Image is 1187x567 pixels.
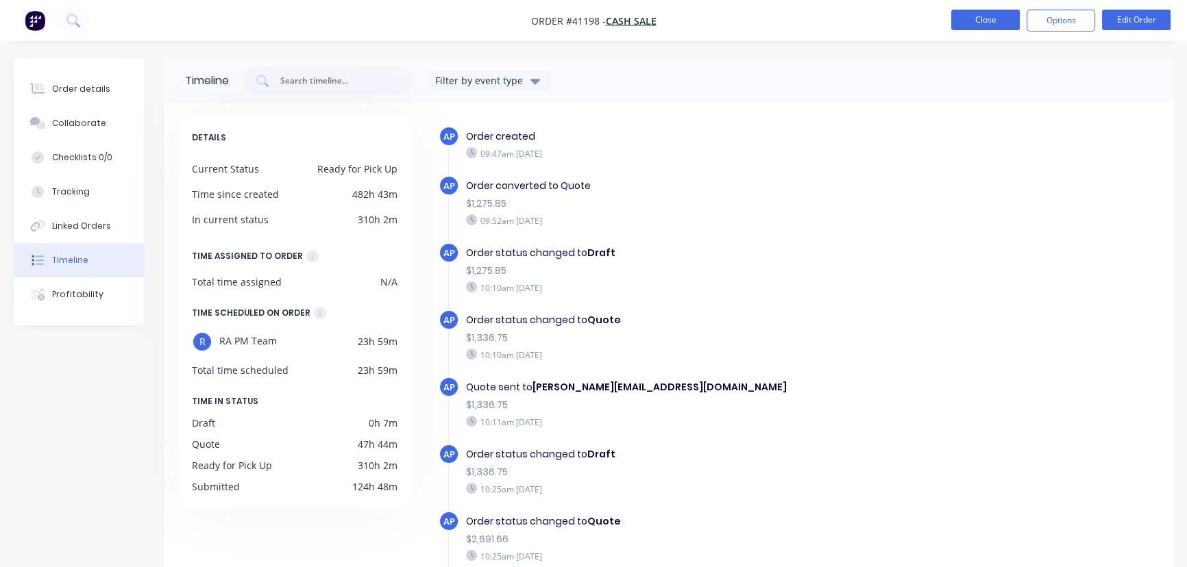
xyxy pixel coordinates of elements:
div: In current status [192,212,269,227]
span: AP [443,381,455,394]
div: R [192,331,212,352]
b: Quote [587,514,621,528]
div: 23h 59m [358,363,397,377]
b: [PERSON_NAME][EMAIL_ADDRESS][DOMAIN_NAME] [533,380,787,394]
div: 47h 44m [358,437,397,451]
div: $1,336.75 [466,465,911,479]
span: DETAILS [192,130,226,145]
div: $2,691.66 [466,532,911,546]
button: Collaborate [14,106,144,140]
div: Tracking [52,186,90,198]
button: Options [1027,10,1095,32]
div: 23h 59m [358,331,397,352]
button: Order details [14,72,144,106]
div: 310h 2m [358,212,397,227]
div: Ready for Pick Up [317,162,397,176]
div: Current Status [192,162,259,176]
div: Quote sent to [466,380,911,394]
span: Order #41198 - [531,14,606,27]
div: 10:11am [DATE] [466,416,911,428]
div: $1,336.75 [466,331,911,345]
div: Submitted [192,479,240,494]
span: AP [443,130,455,143]
b: Quote [587,313,621,327]
img: Factory [25,10,45,31]
div: 09:47am [DATE] [466,147,911,160]
div: 10:25am [DATE] [466,483,911,495]
div: 10:10am [DATE] [466,281,911,294]
div: Linked Orders [52,220,111,232]
div: Ready for Pick Up [192,458,272,473]
div: Quote [192,437,220,451]
span: AP [443,515,455,528]
span: AP [443,179,455,192]
div: Order status changed to [466,447,911,462]
div: Order converted to Quote [466,179,911,193]
div: $1,275.85 [466,264,911,278]
div: Filter by event type [435,73,527,88]
button: Linked Orders [14,209,144,243]
span: RA PM Team [219,331,277,352]
div: TIME ASSIGNED TO ORDER [192,249,303,264]
div: Draft [192,416,215,430]
div: Timeline [185,73,229,89]
div: 482h 43m [352,187,397,201]
button: Filter by event type [428,71,551,91]
div: 124h 48m [352,479,397,494]
div: Order details [52,83,110,95]
div: Profitability [52,288,103,301]
div: Collaborate [52,117,106,129]
div: Order status changed to [466,313,911,327]
button: Profitability [14,277,144,312]
div: 10:25am [DATE] [466,550,911,562]
div: Checklists 0/0 [52,151,112,164]
div: $1,275.85 [466,197,911,211]
div: 310h 2m [358,458,397,473]
div: Total time scheduled [192,363,289,377]
div: 0h 7m [369,416,397,430]
div: N/A [380,275,397,289]
div: 10:10am [DATE] [466,349,911,361]
button: Edit Order [1102,10,1171,30]
div: 09:52am [DATE] [466,214,911,227]
button: Close [951,10,1020,30]
span: AP [443,448,455,461]
a: CASH SALE [606,14,657,27]
div: TIME SCHEDULED ON ORDER [192,305,310,320]
div: $1,336.75 [466,398,911,412]
div: Total time assigned [192,275,282,289]
b: Draft [587,246,615,260]
div: Order status changed to [466,246,911,260]
button: Checklists 0/0 [14,140,144,175]
input: Search timeline... [279,74,393,88]
span: TIME IN STATUS [192,394,258,409]
span: AP [443,314,455,327]
div: Timeline [52,254,88,266]
div: Order status changed to [466,514,911,529]
button: Tracking [14,175,144,209]
div: Order created [466,129,911,144]
button: Timeline [14,243,144,277]
div: Time since created [192,187,279,201]
b: Draft [587,447,615,461]
span: AP [443,247,455,260]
